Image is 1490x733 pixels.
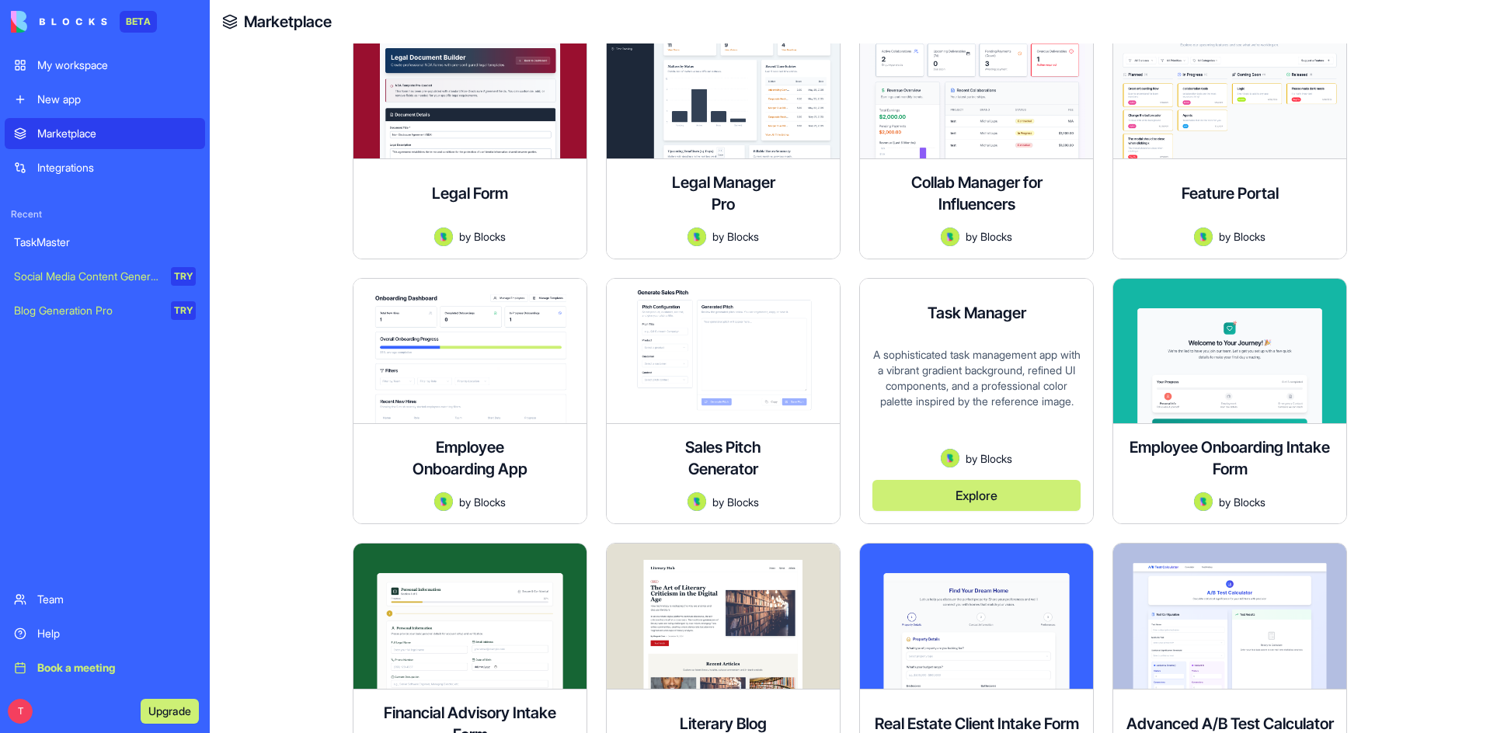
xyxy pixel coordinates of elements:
div: Social Media Content Generator [14,269,160,284]
a: Feature PortalAvatarbyBlocks [1112,12,1347,259]
div: Book a meeting [37,660,196,676]
a: Marketplace [244,11,332,33]
span: Blocks [980,228,1012,245]
img: Avatar [941,449,959,467]
span: Recent [5,208,205,221]
span: by [712,494,724,510]
span: Blocks [1234,494,1265,510]
a: New app [5,84,205,115]
div: Blog Generation Pro [14,303,160,318]
span: Blocks [727,494,759,510]
a: Book a meeting [5,652,205,683]
img: Avatar [1194,228,1213,246]
h4: Sales Pitch Generator [661,436,785,480]
a: Collab Manager for InfluencersAvatarbyBlocks [859,12,1094,259]
a: Help [5,618,205,649]
span: by [966,450,977,467]
h4: Legal Manager Pro [661,172,785,215]
h4: Legal Form [432,182,508,204]
img: Avatar [434,228,453,246]
h4: Feature Portal [1182,182,1279,204]
a: Legal FormAvatarbyBlocks [353,12,587,259]
a: Task ManagerA sophisticated task management app with a vibrant gradient background, refined UI co... [859,278,1094,525]
span: Blocks [727,228,759,245]
div: Help [37,626,196,641]
a: TaskMaster [5,227,205,258]
a: Marketplace [5,118,205,149]
a: Social Media Content GeneratorTRY [5,261,205,292]
img: Avatar [688,228,706,246]
div: Marketplace [37,126,196,141]
a: Upgrade [141,703,199,718]
a: My workspace [5,50,205,81]
a: Employee Onboarding Intake FormAvatarbyBlocks [1112,278,1347,525]
h4: Employee Onboarding App [408,436,532,480]
a: Blog Generation ProTRY [5,295,205,326]
span: Blocks [474,494,506,510]
div: BETA [120,11,157,33]
span: by [459,228,471,245]
span: Blocks [1234,228,1265,245]
span: by [966,228,977,245]
img: logo [11,11,107,33]
button: Explore [872,480,1081,511]
span: Blocks [980,450,1012,467]
div: TRY [171,301,196,320]
img: Avatar [1194,492,1213,511]
div: A sophisticated task management app with a vibrant gradient background, refined UI components, an... [872,347,1081,450]
div: Integrations [37,160,196,175]
div: New app [37,92,196,107]
a: Legal Manager ProAvatarbyBlocks [606,12,841,259]
h4: Employee Onboarding Intake Form [1126,436,1334,480]
div: Team [37,592,196,607]
span: T [8,699,33,724]
div: TaskMaster [14,234,196,250]
img: Avatar [434,492,453,511]
img: Avatar [941,228,959,246]
span: by [1219,494,1231,510]
button: Upgrade [141,699,199,724]
h4: Task Manager [928,302,1026,324]
img: Avatar [688,492,706,511]
div: TRY [171,267,196,286]
span: by [459,494,471,510]
span: Blocks [474,228,506,245]
a: Employee Onboarding AppAvatarbyBlocks [353,278,587,525]
a: Integrations [5,152,205,183]
a: Sales Pitch GeneratorAvatarbyBlocks [606,278,841,525]
span: by [1219,228,1231,245]
a: BETA [11,11,157,33]
div: My workspace [37,57,196,73]
span: by [712,228,724,245]
h4: Collab Manager for Influencers [872,172,1081,215]
a: Team [5,584,205,615]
